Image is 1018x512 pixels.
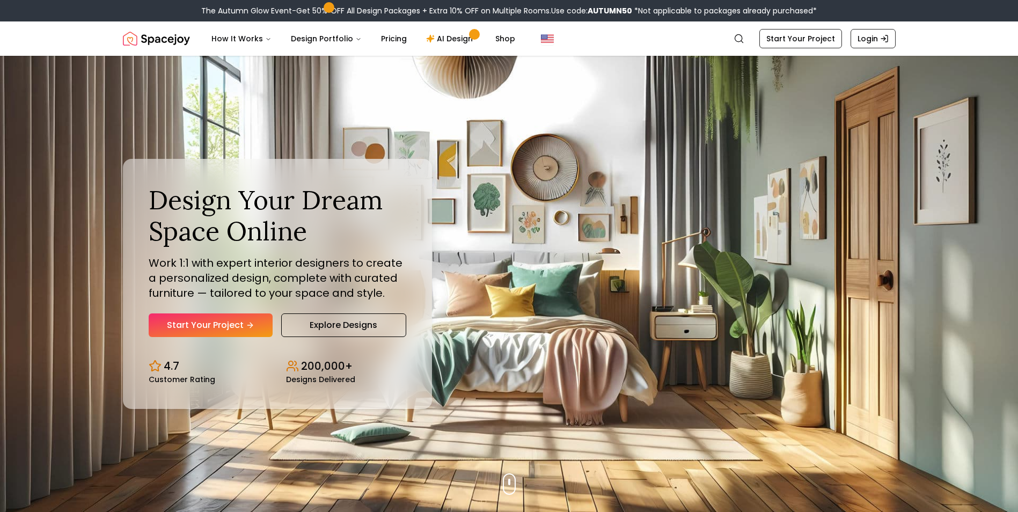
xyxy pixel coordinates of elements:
[201,5,817,16] div: The Autumn Glow Event-Get 50% OFF All Design Packages + Extra 10% OFF on Multiple Rooms.
[281,313,406,337] a: Explore Designs
[123,28,190,49] a: Spacejoy
[759,29,842,48] a: Start Your Project
[149,185,406,246] h1: Design Your Dream Space Online
[851,29,896,48] a: Login
[418,28,485,49] a: AI Design
[203,28,280,49] button: How It Works
[149,376,215,383] small: Customer Rating
[541,32,554,45] img: United States
[123,28,190,49] img: Spacejoy Logo
[164,359,179,374] p: 4.7
[551,5,632,16] span: Use code:
[149,255,406,301] p: Work 1:1 with expert interior designers to create a personalized design, complete with curated fu...
[282,28,370,49] button: Design Portfolio
[372,28,415,49] a: Pricing
[632,5,817,16] span: *Not applicable to packages already purchased*
[301,359,353,374] p: 200,000+
[286,376,355,383] small: Designs Delivered
[123,21,896,56] nav: Global
[203,28,524,49] nav: Main
[588,5,632,16] b: AUTUMN50
[149,313,273,337] a: Start Your Project
[149,350,406,383] div: Design stats
[487,28,524,49] a: Shop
